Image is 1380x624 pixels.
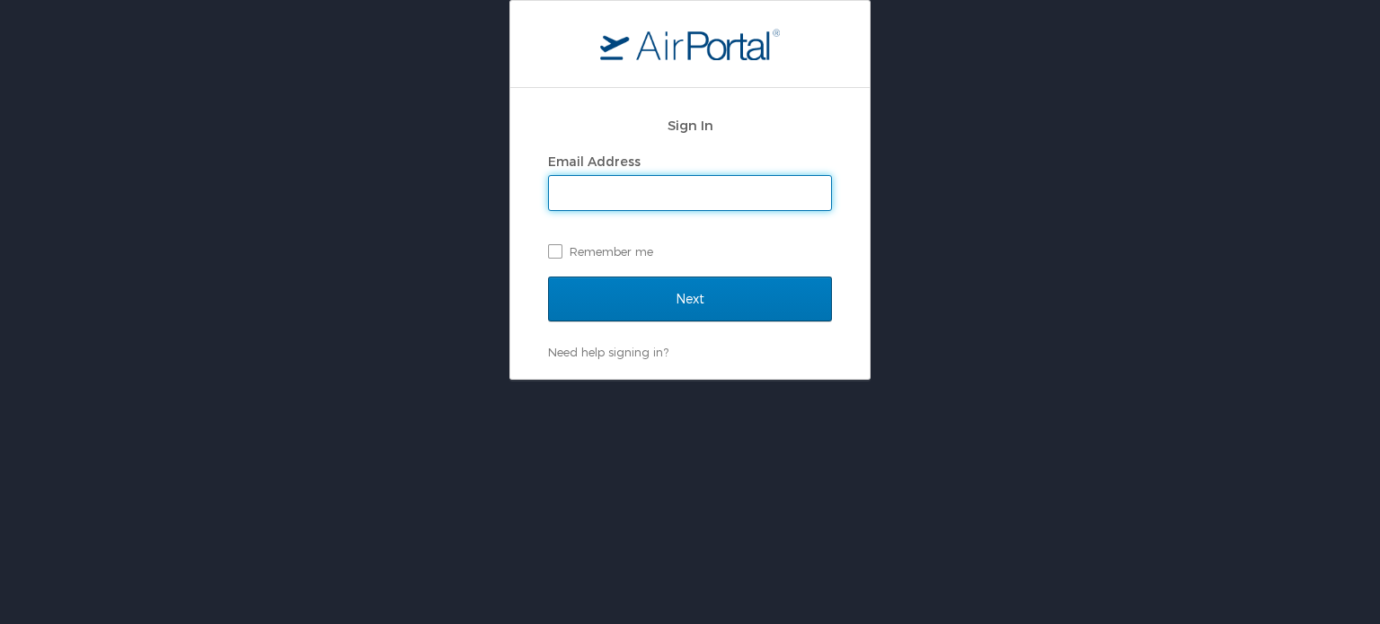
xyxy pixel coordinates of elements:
[548,115,832,136] h2: Sign In
[548,238,832,265] label: Remember me
[600,28,780,60] img: logo
[548,154,641,169] label: Email Address
[548,345,668,359] a: Need help signing in?
[548,277,832,321] input: Next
